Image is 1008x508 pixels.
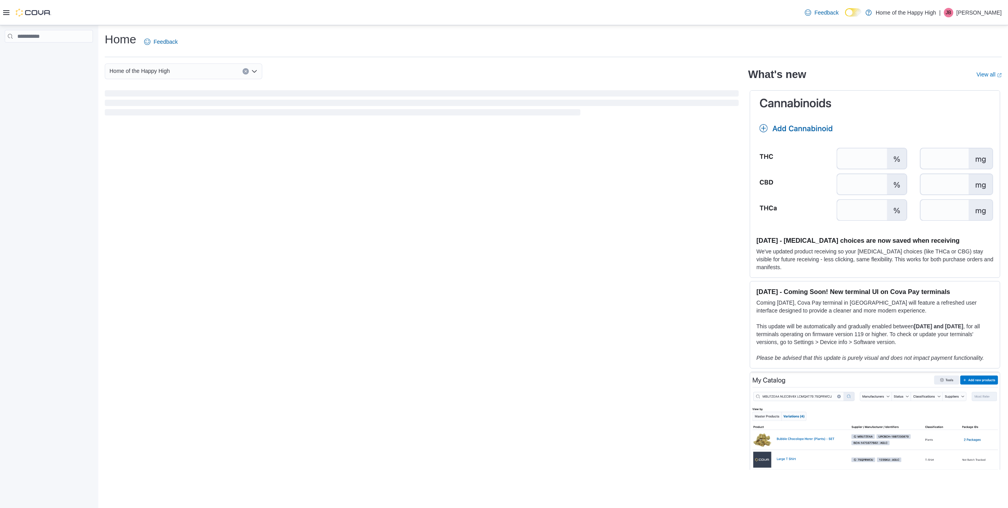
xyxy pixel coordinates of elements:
[243,68,249,74] button: Clear input
[251,68,258,74] button: Open list of options
[756,322,993,346] p: This update will be automatically and gradually enabled between , for all terminals operating on ...
[748,68,806,81] h2: What's new
[154,38,178,46] span: Feedback
[16,9,51,17] img: Cova
[914,323,963,329] strong: [DATE] and [DATE]
[939,8,941,17] p: |
[845,8,862,17] input: Dark Mode
[105,32,136,47] h1: Home
[5,44,93,63] nav: Complex example
[956,8,1002,17] p: [PERSON_NAME]
[756,247,993,271] p: We've updated product receiving so your [MEDICAL_DATA] choices (like THCa or CBG) stay visible fo...
[946,8,951,17] span: JB
[756,355,984,361] em: Please be advised that this update is purely visual and does not impact payment functionality.
[109,66,170,76] span: Home of the Happy High
[105,92,739,117] span: Loading
[756,236,993,244] h3: [DATE] - [MEDICAL_DATA] choices are now saved when receiving
[944,8,953,17] div: Jeroen Brasz
[876,8,936,17] p: Home of the Happy High
[141,34,181,50] a: Feedback
[814,9,838,17] span: Feedback
[997,73,1002,78] svg: External link
[802,5,841,20] a: Feedback
[756,299,993,314] p: Coming [DATE], Cova Pay terminal in [GEOGRAPHIC_DATA] will feature a refreshed user interface des...
[756,288,993,296] h3: [DATE] - Coming Soon! New terminal UI on Cova Pay terminals
[976,71,1002,78] a: View allExternal link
